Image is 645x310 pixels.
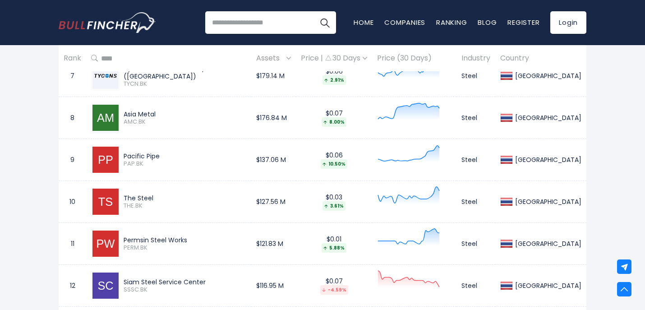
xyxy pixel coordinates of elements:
th: Industry [456,45,495,72]
div: [GEOGRAPHIC_DATA] [513,240,581,248]
div: Siam Steel Service Center [124,278,246,286]
div: $0.03 [301,193,367,211]
th: Country [495,45,586,72]
a: Companies [384,18,425,27]
div: Tycoons Worldwide Group ([GEOGRAPHIC_DATA]) [124,64,246,80]
div: [GEOGRAPHIC_DATA] [513,198,581,206]
div: [GEOGRAPHIC_DATA] [513,114,581,122]
span: TYCN.BK [124,80,246,88]
a: Go to homepage [59,12,156,33]
td: 8 [59,97,86,139]
div: The Steel [124,194,246,202]
td: 11 [59,223,86,265]
span: Assets [256,51,284,65]
div: $0.07 [301,277,367,295]
div: 8.00% [322,117,346,127]
th: Rank [59,45,86,72]
button: Search [313,11,336,34]
td: 7 [59,55,86,97]
td: $116.95 M [251,265,296,307]
img: TYCN.BK.png [92,63,119,89]
td: $179.14 M [251,55,296,97]
td: Steel [456,97,495,139]
td: Steel [456,265,495,307]
td: 9 [59,139,86,181]
span: PERM.BK [124,244,246,252]
div: $0.01 [301,235,367,253]
td: Steel [456,181,495,223]
a: Login [550,11,586,34]
td: Steel [456,139,495,181]
div: 3.61% [322,201,346,211]
div: 10.50% [321,159,347,169]
div: [GEOGRAPHIC_DATA] [513,156,581,164]
span: SSSC.BK [124,286,246,294]
span: AMC.BK [124,118,246,126]
td: 10 [59,181,86,223]
th: Price (30 Days) [372,45,456,72]
div: Pacific Pipe [124,152,246,160]
div: $0.06 [301,67,367,85]
div: [GEOGRAPHIC_DATA] [513,72,581,80]
td: $176.84 M [251,97,296,139]
span: THE.BK [124,202,246,210]
a: Blog [478,18,497,27]
div: $0.06 [301,151,367,169]
td: $127.56 M [251,181,296,223]
div: $0.07 [301,109,367,127]
div: Asia Metal [124,110,246,118]
div: [GEOGRAPHIC_DATA] [513,282,581,290]
td: $137.06 M [251,139,296,181]
div: -4.59% [320,285,348,295]
span: PAP.BK [124,160,246,168]
a: Ranking [436,18,467,27]
td: Steel [456,55,495,97]
a: Home [354,18,373,27]
td: 12 [59,265,86,307]
td: $121.83 M [251,223,296,265]
td: Steel [456,223,495,265]
img: Bullfincher logo [59,12,156,33]
div: 5.88% [322,243,346,253]
div: Price | 30 Days [301,54,367,63]
div: 2.91% [322,75,346,85]
a: Register [507,18,539,27]
div: Permsin Steel Works [124,236,246,244]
